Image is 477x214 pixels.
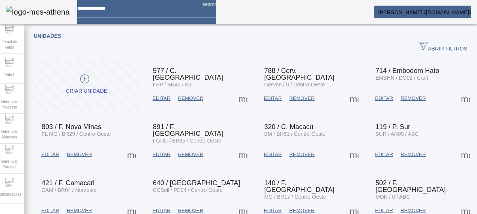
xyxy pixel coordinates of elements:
span: ABRIR FILTROS [419,42,467,53]
button: EDITAR [371,92,397,105]
span: REMOVER [178,151,203,158]
button: REMOVER [397,148,429,161]
img: logo-mes-athena [6,6,70,18]
span: EMBHN / DO02 / Craft [375,75,428,81]
span: 119 / P. Sur [375,123,410,131]
span: 421 / F. Camacari [42,179,94,187]
span: CAM / BR04 / Nordeste [42,187,96,193]
span: REMOVER [400,95,426,102]
span: 140 / F. [GEOGRAPHIC_DATA] [264,179,334,193]
button: EDITAR [260,148,286,161]
span: 788 / Cerv. [GEOGRAPHIC_DATA] [264,67,334,81]
span: EDITAR [375,151,393,158]
div: Criar unidade [66,88,107,95]
button: EDITAR [260,92,286,105]
span: EDITAR [264,95,282,102]
button: Mais [347,92,361,105]
button: REMOVER [174,92,207,105]
span: FL MG / BR29 / Centro-Oeste [42,131,111,137]
span: EDITAR [375,95,393,102]
button: EDITAR [37,148,63,161]
span: REMOVER [400,151,426,158]
span: REMOVER [289,95,314,102]
button: REMOVER [174,148,207,161]
span: EDITAR [264,151,282,158]
button: Mais [236,148,250,161]
button: Mais [459,92,472,105]
span: Unidades [34,33,61,39]
button: EDITAR [371,148,397,161]
span: Fabril [2,70,16,80]
button: REMOVER [63,148,96,161]
button: Mais [347,148,361,161]
button: Mais [125,148,138,161]
button: ABRIR FILTROS [413,40,473,54]
span: 803 / F. Nova Minas [42,123,101,131]
span: 714 / Embodom Hato [375,67,439,74]
button: EDITAR [149,92,174,105]
span: 502 / F. [GEOGRAPHIC_DATA] [375,179,445,193]
button: Criar unidade [34,59,139,110]
span: 640 / [GEOGRAPHIC_DATA] [153,179,240,187]
button: Mais [236,92,250,105]
span: 320 / C. Macacu [264,123,313,131]
span: [PERSON_NAME] ([DOMAIN_NAME]) [378,9,471,15]
button: REMOVER [397,92,429,105]
span: 577 / C. [GEOGRAPHIC_DATA] [153,67,223,81]
button: EDITAR [149,148,174,161]
span: BM / BR51 / Centro-Oeste [264,131,325,137]
button: REMOVER [285,92,318,105]
span: EDITAR [153,95,171,102]
span: CCSull / PE04 / Centro-Oeste [153,187,222,193]
span: 891 / F. [GEOGRAPHIC_DATA] [153,123,223,137]
span: REMOVER [67,151,92,158]
span: REMOVER [178,95,203,102]
span: EDITAR [153,151,171,158]
span: EDITAR [41,151,59,158]
button: REMOVER [285,148,318,161]
span: SUR / AR09 / ABC [375,131,418,137]
button: Mais [459,148,472,161]
span: REMOVER [289,151,314,158]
